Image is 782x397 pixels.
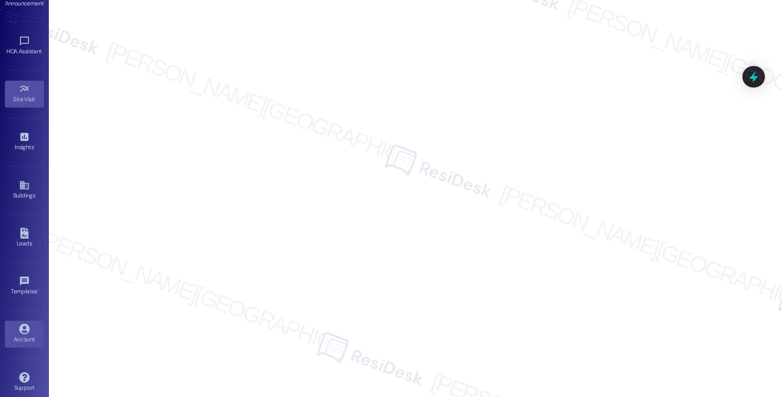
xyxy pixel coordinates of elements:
a: Support [5,369,44,396]
a: Site Visit • [5,81,44,107]
a: Account [5,321,44,347]
a: Templates • [5,273,44,299]
a: HOA Assistant [5,33,44,59]
span: • [35,94,37,101]
span: • [38,287,39,293]
a: Leads [5,225,44,251]
a: Buildings [5,177,44,203]
a: Insights • [5,129,44,155]
span: • [34,142,35,149]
